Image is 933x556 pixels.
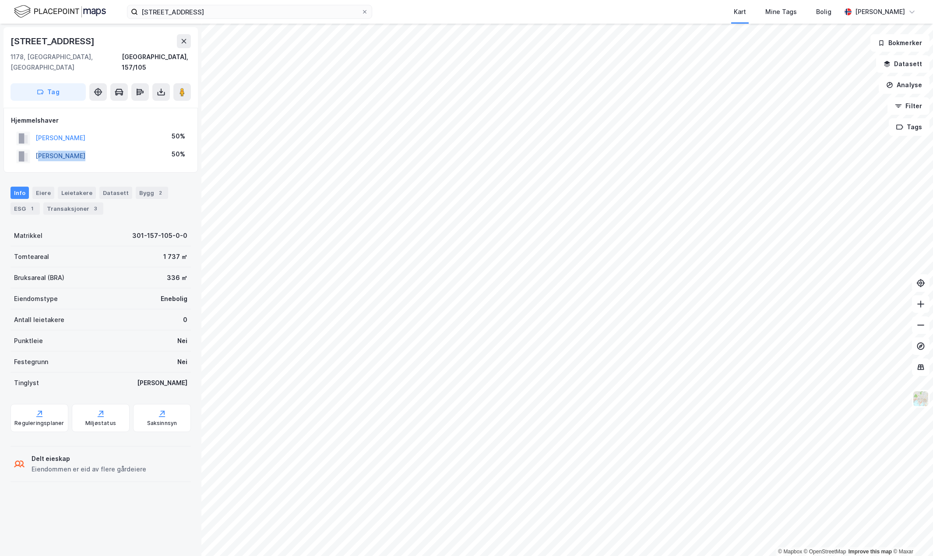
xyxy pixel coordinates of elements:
[912,390,929,407] img: Z
[14,378,39,388] div: Tinglyst
[58,187,96,199] div: Leietakere
[132,230,187,241] div: 301-157-105-0-0
[11,83,86,101] button: Tag
[85,420,116,427] div: Miljøstatus
[14,420,64,427] div: Reguleringsplaner
[122,52,191,73] div: [GEOGRAPHIC_DATA], 157/105
[147,420,177,427] div: Saksinnsyn
[11,34,96,48] div: [STREET_ADDRESS]
[879,76,929,94] button: Analyse
[11,187,29,199] div: Info
[163,251,187,262] div: 1 737 ㎡
[138,5,361,18] input: Søk på adresse, matrikkel, gårdeiere, leietakere eller personer
[172,149,185,159] div: 50%
[889,514,933,556] iframe: Chat Widget
[91,204,100,213] div: 3
[11,115,190,126] div: Hjemmelshaver
[11,52,122,73] div: 1178, [GEOGRAPHIC_DATA], [GEOGRAPHIC_DATA]
[734,7,746,17] div: Kart
[136,187,168,199] div: Bygg
[804,549,846,555] a: OpenStreetMap
[14,273,64,283] div: Bruksareal (BRA)
[870,34,929,52] button: Bokmerker
[177,357,187,367] div: Nei
[99,187,132,199] div: Datasett
[855,7,905,17] div: [PERSON_NAME]
[172,131,185,142] div: 50%
[14,230,42,241] div: Matrikkel
[183,315,187,325] div: 0
[11,202,40,215] div: ESG
[889,118,929,136] button: Tags
[177,336,187,346] div: Nei
[887,97,929,115] button: Filter
[161,294,187,304] div: Enebolig
[167,273,187,283] div: 336 ㎡
[14,294,58,304] div: Eiendomstype
[32,464,146,475] div: Eiendommen er eid av flere gårdeiere
[889,514,933,556] div: Kontrollprogram for chat
[14,315,64,325] div: Antall leietakere
[14,251,49,262] div: Tomteareal
[32,187,54,199] div: Eiere
[876,55,929,73] button: Datasett
[43,202,103,215] div: Transaksjoner
[778,549,802,555] a: Mapbox
[14,357,48,367] div: Festegrunn
[849,549,892,555] a: Improve this map
[816,7,831,17] div: Bolig
[14,4,106,19] img: logo.f888ab2527a4732fd821a326f86c7f29.svg
[28,204,36,213] div: 1
[156,188,165,197] div: 2
[32,453,146,464] div: Delt eieskap
[137,378,187,388] div: [PERSON_NAME]
[14,336,43,346] div: Punktleie
[765,7,797,17] div: Mine Tags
